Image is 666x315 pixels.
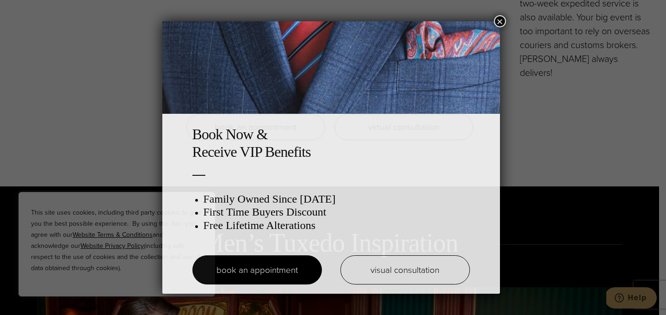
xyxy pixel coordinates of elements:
a: visual consultation [340,255,470,284]
h2: Book Now & Receive VIP Benefits [192,125,470,161]
h3: Free Lifetime Alterations [203,219,470,232]
h3: Family Owned Since [DATE] [203,192,470,206]
button: Close [494,15,506,27]
a: book an appointment [192,255,322,284]
span: Help [21,6,40,15]
h3: First Time Buyers Discount [203,205,470,219]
